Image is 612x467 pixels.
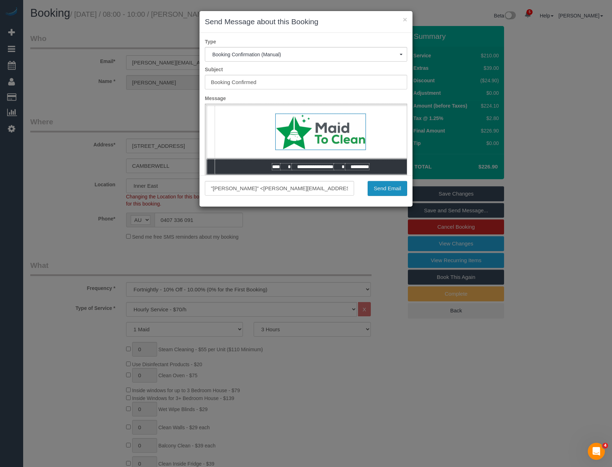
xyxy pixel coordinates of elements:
iframe: Intercom live chat [588,443,605,460]
iframe: Rich Text Editor, editor1 [205,104,407,215]
button: Booking Confirmation (Manual) [205,47,407,62]
button: × [403,16,407,23]
h3: Send Message about this Booking [205,16,407,27]
label: Type [199,38,413,45]
label: Message [199,95,413,102]
input: Subject [205,75,407,89]
span: 4 [602,443,608,448]
span: Booking Confirmation (Manual) [212,52,400,57]
label: Subject [199,66,413,73]
button: Send Email [368,181,407,196]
